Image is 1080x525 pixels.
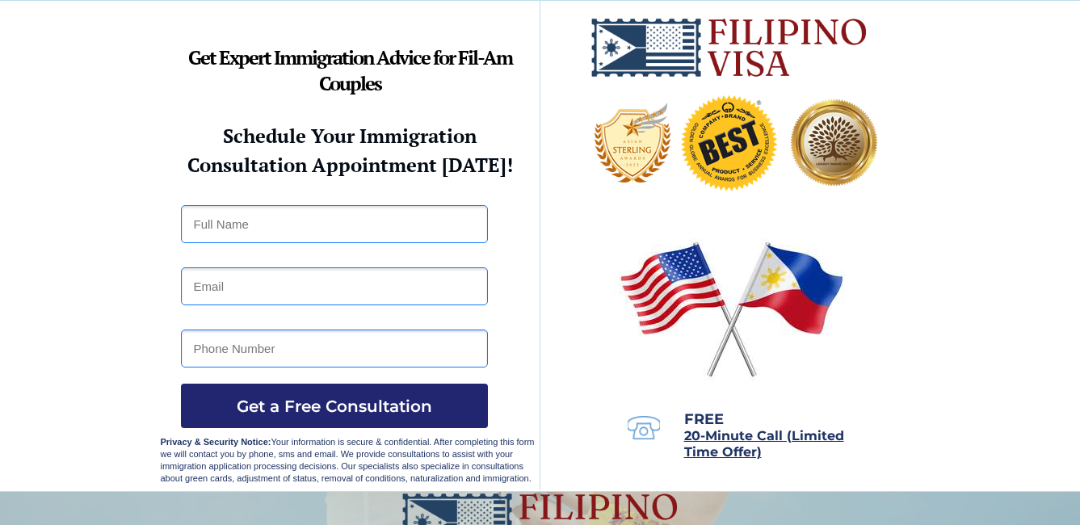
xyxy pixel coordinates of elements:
span: 20-Minute Call (Limited Time Offer) [684,428,844,460]
a: 20-Minute Call (Limited Time Offer) [684,430,844,459]
button: Get a Free Consultation [181,384,488,428]
strong: Consultation Appointment [DATE]! [187,152,513,178]
span: Get a Free Consultation [181,397,488,416]
span: Your information is secure & confidential. After completing this form we will contact you by phon... [161,437,535,483]
input: Email [181,267,488,305]
span: FREE [684,410,724,428]
input: Full Name [181,205,488,243]
strong: Privacy & Security Notice: [161,437,271,447]
input: Phone Number [181,330,488,367]
strong: Get Expert Immigration Advice for Fil-Am Couples [188,44,512,96]
strong: Schedule Your Immigration [223,123,477,149]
